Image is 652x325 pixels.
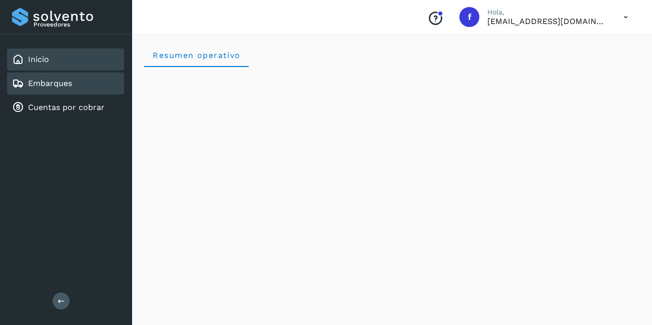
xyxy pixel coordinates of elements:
[487,16,607,26] p: facturacion@protransport.com.mx
[34,21,120,28] p: Proveedores
[7,96,124,118] div: Cuentas por cobrar
[487,8,607,16] p: Hola,
[28,102,105,112] a: Cuentas por cobrar
[28,54,49,64] a: Inicio
[7,72,124,94] div: Embarques
[152,50,241,60] span: Resumen operativo
[28,78,72,88] a: Embarques
[7,48,124,70] div: Inicio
